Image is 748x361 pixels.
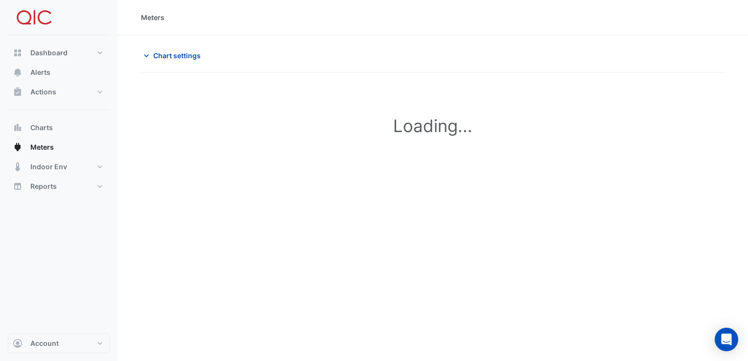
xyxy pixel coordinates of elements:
[13,87,23,97] app-icon: Actions
[8,334,110,353] button: Account
[13,142,23,152] app-icon: Meters
[8,118,110,137] button: Charts
[8,177,110,196] button: Reports
[30,338,59,348] span: Account
[8,43,110,63] button: Dashboard
[8,157,110,177] button: Indoor Env
[30,123,53,133] span: Charts
[141,12,164,23] div: Meters
[153,50,201,61] span: Chart settings
[13,123,23,133] app-icon: Charts
[715,328,738,351] div: Open Intercom Messenger
[13,48,23,58] app-icon: Dashboard
[13,162,23,172] app-icon: Indoor Env
[30,87,56,97] span: Actions
[13,68,23,77] app-icon: Alerts
[30,48,68,58] span: Dashboard
[12,8,56,27] img: Company Logo
[13,181,23,191] app-icon: Reports
[8,63,110,82] button: Alerts
[30,162,67,172] span: Indoor Env
[157,115,709,136] h1: Loading...
[30,142,54,152] span: Meters
[8,137,110,157] button: Meters
[30,68,50,77] span: Alerts
[8,82,110,102] button: Actions
[30,181,57,191] span: Reports
[141,47,207,64] button: Chart settings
